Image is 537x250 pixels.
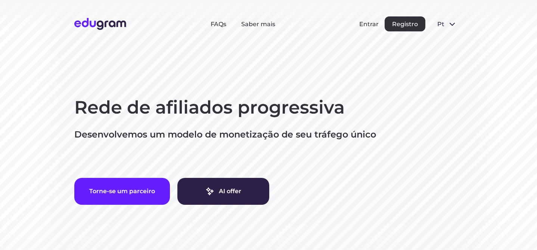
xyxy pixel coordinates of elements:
[74,178,170,205] button: Torne-se um parceiro
[74,129,463,141] p: Desenvolvemos um modelo de monetização de seu tráfego único
[241,21,275,28] a: Saber mais
[177,178,269,205] a: AI offer
[437,21,445,28] span: pt
[211,21,226,28] a: FAQs
[385,16,425,31] button: Registro
[431,16,463,31] button: pt
[359,21,379,28] button: Entrar
[74,18,126,30] img: Edugram Logo
[74,96,463,120] h1: Rede de afiliados progressiva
